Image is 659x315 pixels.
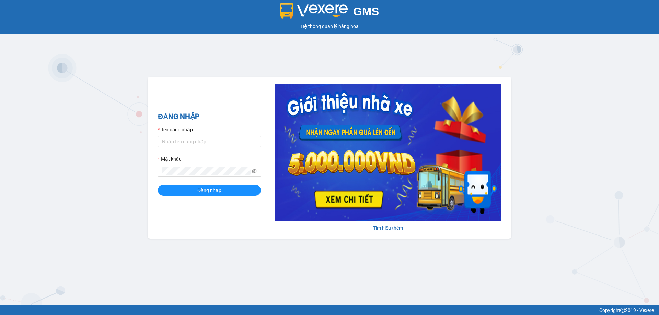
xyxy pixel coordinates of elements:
img: banner-0 [275,84,501,221]
h2: ĐĂNG NHẬP [158,111,261,122]
button: Đăng nhập [158,185,261,196]
span: GMS [353,5,379,18]
span: copyright [620,308,625,313]
div: Copyright 2019 - Vexere [5,306,654,314]
label: Mật khẩu [158,155,182,163]
div: Hệ thống quản lý hàng hóa [2,23,657,30]
input: Tên đăng nhập [158,136,261,147]
label: Tên đăng nhập [158,126,193,133]
a: GMS [280,10,379,16]
span: eye-invisible [252,169,257,173]
div: Tìm hiểu thêm [275,224,501,232]
span: Đăng nhập [197,186,221,194]
input: Mật khẩu [162,167,251,175]
img: logo 2 [280,3,348,19]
